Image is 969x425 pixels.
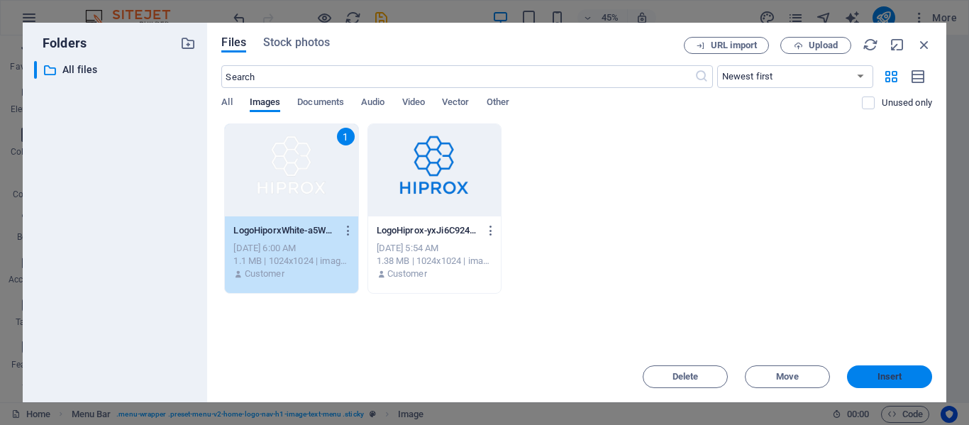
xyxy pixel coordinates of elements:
span: Other [487,94,509,114]
p: Customer [245,267,284,280]
span: Vector [442,94,470,114]
p: Displays only files that are not in use on the website. Files added during this session can still... [882,96,932,109]
div: [DATE] 6:00 AM [233,242,349,255]
p: LogoHiporxWhite-a5WsjbkjxVG_IMjOeU7trg.png [233,224,336,237]
span: Audio [361,94,384,114]
i: Close [917,37,932,53]
p: LogoHiprox-yxJi6C9240UZs8mjBHojyA.png [377,224,480,237]
i: Create new folder [180,35,196,51]
span: Insert [877,372,902,381]
span: Documents [297,94,344,114]
span: Files [221,34,246,51]
div: ​ [34,61,37,79]
p: Customer [387,267,427,280]
span: URL import [711,41,757,50]
span: All [221,94,232,114]
button: Move [745,365,830,388]
p: All files [62,62,170,78]
div: 1 [337,128,355,145]
span: Upload [809,41,838,50]
span: Images [250,94,281,114]
span: Delete [672,372,699,381]
p: Folders [34,34,87,53]
span: Move [776,372,799,381]
i: Minimize [890,37,905,53]
input: Search [221,65,694,88]
button: Delete [643,365,728,388]
i: Reload [863,37,878,53]
span: Stock photos [263,34,330,51]
button: URL import [684,37,769,54]
span: Video [402,94,425,114]
button: Upload [780,37,851,54]
div: 1.38 MB | 1024x1024 | image/png [377,255,492,267]
div: [DATE] 5:54 AM [377,242,492,255]
button: Insert [847,365,932,388]
div: 1.1 MB | 1024x1024 | image/png [233,255,349,267]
